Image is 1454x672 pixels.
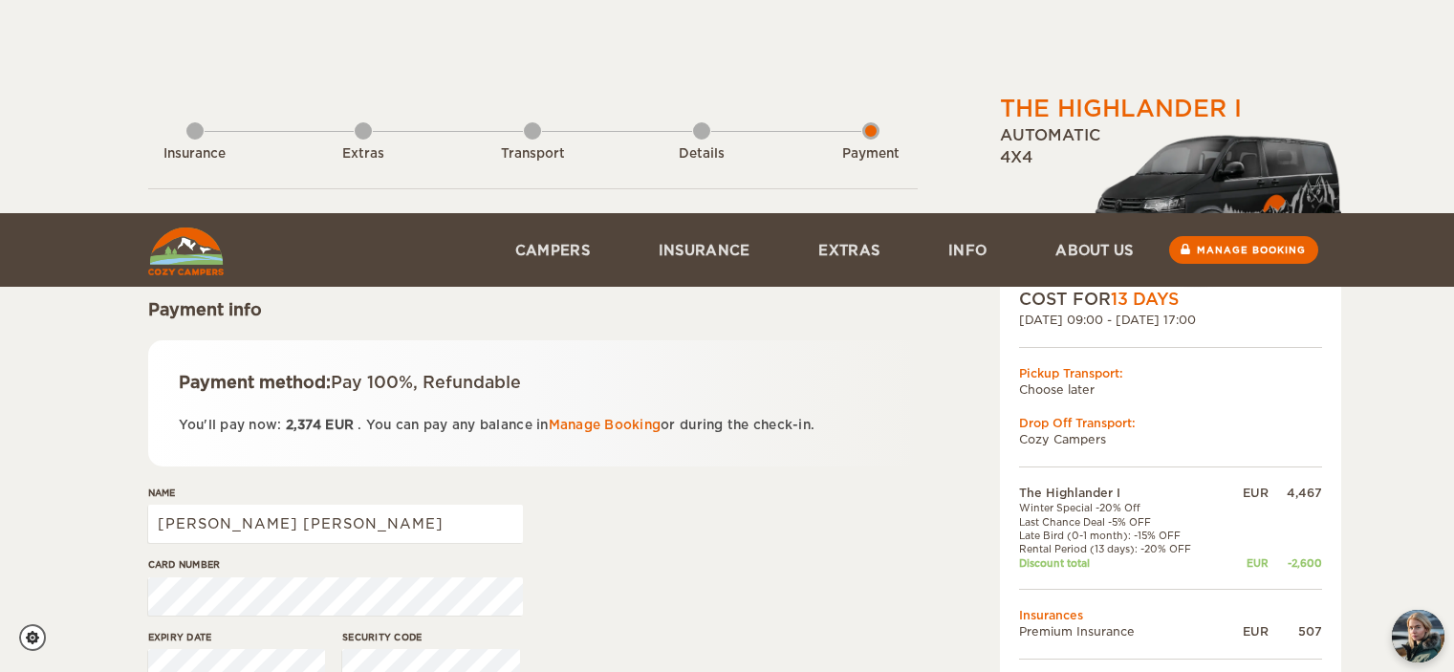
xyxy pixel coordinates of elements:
[818,145,923,163] div: Payment
[1000,93,1242,125] div: The Highlander I
[1000,125,1341,288] div: Automatic 4x4
[1269,485,1322,501] div: 4,467
[311,145,416,163] div: Extras
[1392,610,1444,662] img: Freyja at Cozy Campers
[914,213,1021,287] a: Info
[148,298,918,321] div: Payment info
[1269,623,1322,639] div: 507
[1019,501,1226,514] td: Winter Special -20% Off
[1019,556,1226,570] td: Discount total
[1226,623,1268,639] div: EUR
[1021,213,1167,287] a: About us
[1019,607,1322,623] td: Insurances
[148,486,523,500] label: Name
[142,145,248,163] div: Insurance
[1019,529,1226,542] td: Late Bird (0-1 month): -15% OFF
[784,213,914,287] a: Extras
[1019,381,1322,398] td: Choose later
[1019,415,1322,431] div: Drop Off Transport:
[480,145,585,163] div: Transport
[1019,431,1322,447] td: Cozy Campers
[1226,485,1268,501] div: EUR
[481,213,624,287] a: Campers
[19,624,58,651] a: Cookie settings
[179,371,887,394] div: Payment method:
[286,418,321,432] span: 2,374
[624,213,785,287] a: Insurance
[148,557,523,572] label: Card number
[1019,365,1322,381] div: Pickup Transport:
[179,414,887,436] p: You'll pay now: . You can pay any balance in or during the check-in.
[1111,290,1179,309] span: 13 Days
[1392,610,1444,662] button: chat-button
[1169,236,1318,264] a: Manage booking
[148,630,326,644] label: Expiry date
[1226,556,1268,570] div: EUR
[1076,131,1341,288] img: Cozy-3.png
[342,630,520,644] label: Security code
[649,145,754,163] div: Details
[148,228,224,275] img: Cozy Campers
[1269,556,1322,570] div: -2,600
[1019,515,1226,529] td: Last Chance Deal -5% OFF
[1019,312,1322,328] div: [DATE] 09:00 - [DATE] 17:00
[1019,485,1226,501] td: The Highlander I
[331,373,521,392] span: Pay 100%, Refundable
[1019,288,1322,311] div: COST FOR
[1019,542,1226,555] td: Rental Period (13 days): -20% OFF
[549,418,662,432] a: Manage Booking
[325,418,354,432] span: EUR
[1019,623,1226,639] td: Premium Insurance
